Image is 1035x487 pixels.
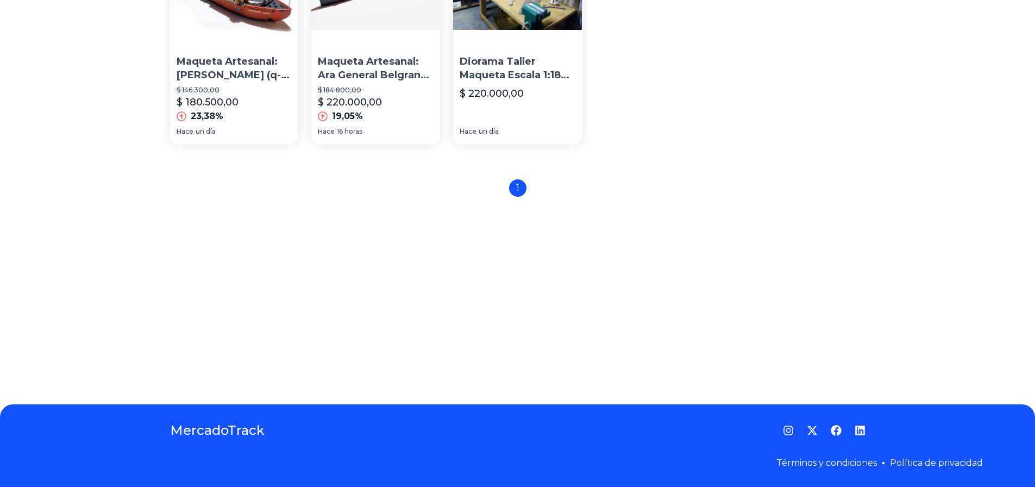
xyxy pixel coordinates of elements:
a: Instagram [783,425,794,436]
span: 16 horas [337,127,362,136]
a: Términos y condiciones [776,458,877,468]
p: $ 184.800,00 [318,86,434,95]
p: 19,05% [332,110,363,123]
span: Hace [460,127,476,136]
p: 23,38% [191,110,223,123]
a: MercadoTrack [170,422,265,439]
p: $ 220.000,00 [318,95,382,110]
span: un día [479,127,499,136]
a: LinkedIn [855,425,865,436]
span: Hace [177,127,193,136]
p: $ 180.500,00 [177,95,239,110]
a: Política de privacidad [890,458,983,468]
p: Maqueta Artesanal: Ara General Belgrano/ Escala 1.300 [318,55,434,82]
a: Facebook [831,425,842,436]
p: Diorama Taller Maqueta Escala 1:18 Totalmente Artesanal [460,55,575,82]
span: Hace [318,127,335,136]
span: un día [196,127,216,136]
p: $ 146.300,00 [177,86,292,95]
p: $ 220.000,00 [460,86,524,101]
a: Twitter [807,425,818,436]
p: Maqueta Artesanal: [PERSON_NAME] (q-5) / Escala 1.300 [177,55,292,82]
